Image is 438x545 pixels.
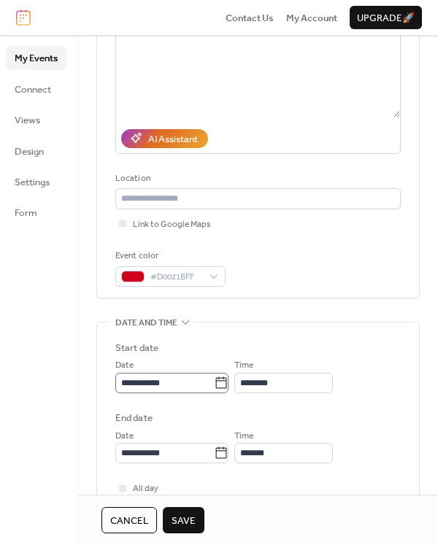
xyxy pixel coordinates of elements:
[115,429,134,444] span: Date
[286,11,337,26] span: My Account
[6,170,66,193] a: Settings
[115,249,223,263] div: Event color
[6,77,66,101] a: Connect
[148,132,198,147] div: AI Assistant
[234,429,253,444] span: Time
[115,411,153,425] div: End date
[6,46,66,69] a: My Events
[150,270,202,285] span: #D0021BFF
[226,11,274,26] span: Contact Us
[16,9,31,26] img: logo
[163,507,204,533] button: Save
[15,144,44,159] span: Design
[234,358,253,373] span: Time
[115,358,134,373] span: Date
[133,217,211,232] span: Link to Google Maps
[15,206,37,220] span: Form
[172,514,196,528] span: Save
[286,10,337,25] a: My Account
[6,201,66,224] a: Form
[15,82,51,97] span: Connect
[121,129,208,148] button: AI Assistant
[133,482,158,496] span: All day
[6,108,66,131] a: Views
[350,6,422,29] button: Upgrade🚀
[115,316,177,331] span: Date and time
[101,507,157,533] button: Cancel
[15,175,50,190] span: Settings
[15,51,58,66] span: My Events
[110,514,148,528] span: Cancel
[115,171,398,186] div: Location
[357,11,415,26] span: Upgrade 🚀
[226,10,274,25] a: Contact Us
[15,113,40,128] span: Views
[115,341,158,355] div: Start date
[6,139,66,163] a: Design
